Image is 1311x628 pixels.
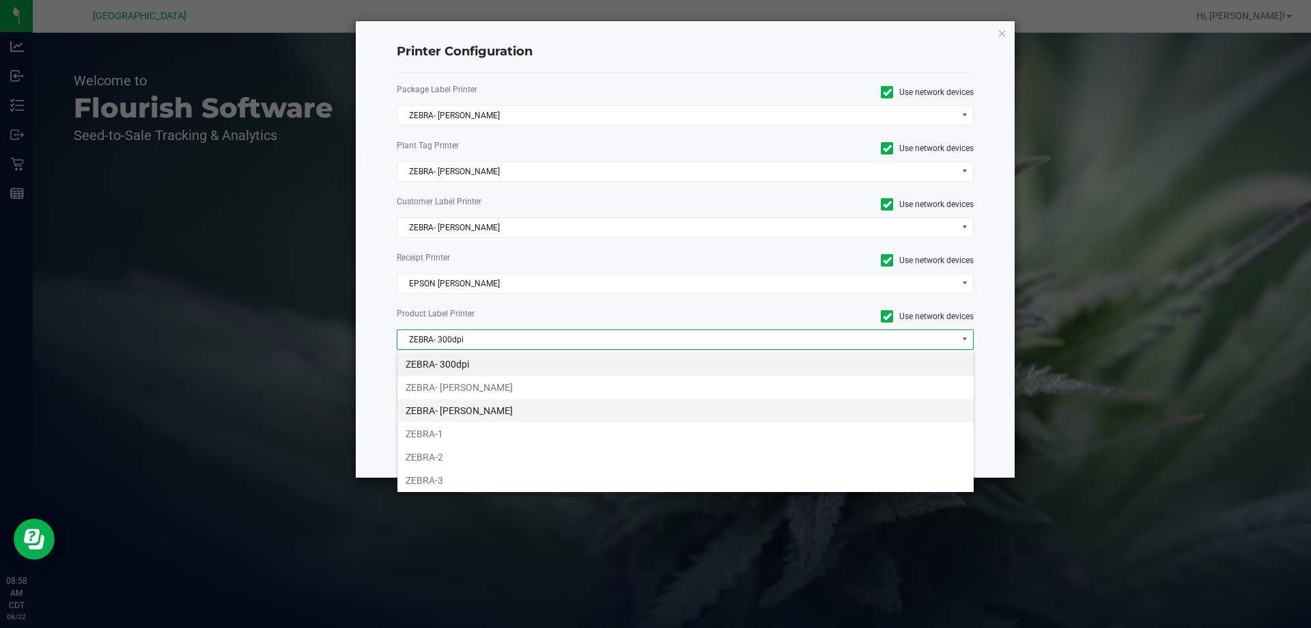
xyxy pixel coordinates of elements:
[397,308,675,320] label: Product Label Printer
[397,469,974,492] li: ZEBRA-3
[696,198,974,210] label: Use network devices
[696,142,974,154] label: Use network devices
[397,399,974,422] li: ZEBRA- [PERSON_NAME]
[14,519,55,560] iframe: Resource center
[696,310,974,323] label: Use network devices
[696,86,974,98] label: Use network devices
[397,162,957,181] span: ZEBRA- [PERSON_NAME]
[397,353,974,376] li: ZEBRA- 300dpi
[397,274,957,293] span: EPSON [PERSON_NAME]
[397,195,675,208] label: Customer Label Printer
[397,43,974,61] h4: Printer Configuration
[696,254,974,267] label: Use network devices
[397,218,957,237] span: ZEBRA- [PERSON_NAME]
[397,83,675,96] label: Package Label Printer
[397,376,974,399] li: ZEBRA- [PERSON_NAME]
[397,330,957,349] span: ZEBRA- 300dpi
[397,139,675,152] label: Plant Tag Printer
[397,446,974,469] li: ZEBRA-2
[397,106,957,125] span: ZEBRA- [PERSON_NAME]
[397,251,675,264] label: Receipt Printer
[397,422,974,446] li: ZEBRA-1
